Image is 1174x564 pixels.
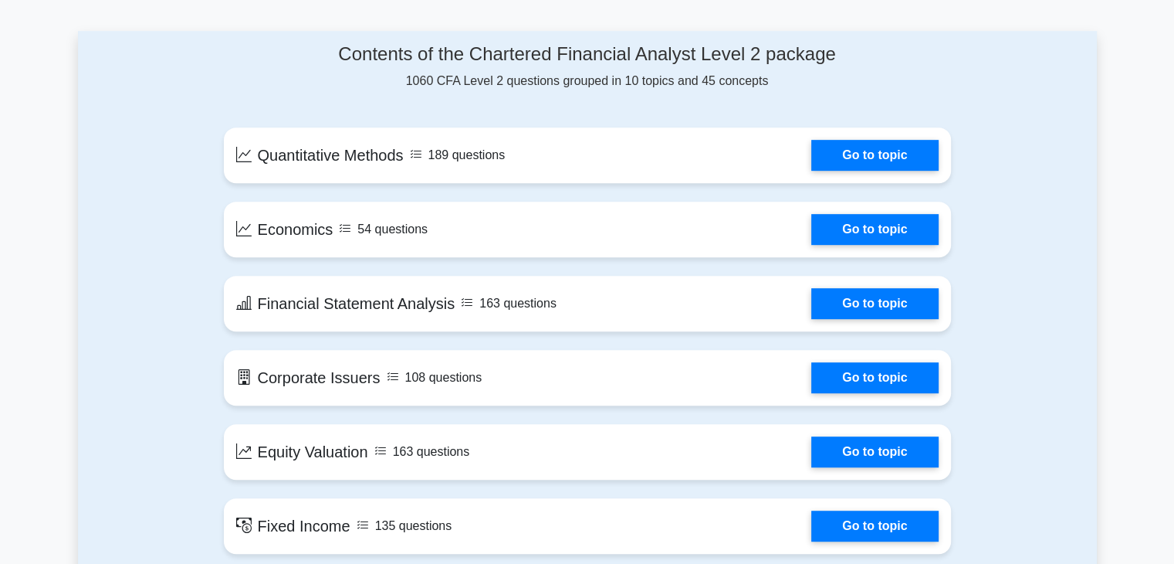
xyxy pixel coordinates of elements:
a: Go to topic [811,437,938,467]
a: Go to topic [811,214,938,245]
div: 1060 CFA Level 2 questions grouped in 10 topics and 45 concepts [224,43,951,90]
a: Go to topic [811,362,938,393]
a: Go to topic [811,511,938,542]
h4: Contents of the Chartered Financial Analyst Level 2 package [224,43,951,66]
a: Go to topic [811,140,938,171]
a: Go to topic [811,288,938,319]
